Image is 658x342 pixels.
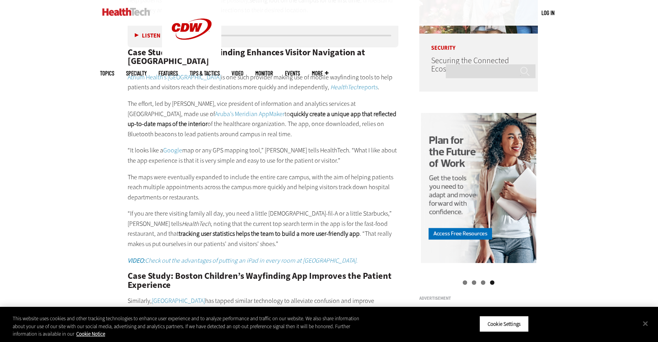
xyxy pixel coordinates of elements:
a: Tips & Tactics [190,70,220,76]
span: More [312,70,328,76]
p: “If you are there visiting family all day, you need a little [DEMOGRAPHIC_DATA]-fil-A or a little... [128,209,399,249]
img: Home [102,8,150,16]
a: Aruba’s Meridian AppMaker [215,110,285,118]
button: Close [637,315,654,332]
p: “It looks like a map or any GPS mapping tool,” [PERSON_NAME] tells HealthTech. “What I like about... [128,145,399,165]
a: Video [232,70,243,76]
a: 4 [490,280,494,285]
a: CDW [162,52,221,60]
a: Events [285,70,300,76]
a: 2 [472,280,476,285]
a: More information about your privacy [76,331,105,337]
button: Cookie Settings [479,316,529,332]
em: HealthTech [330,83,359,91]
p: The maps were eventually expanded to include the entire care campus, with the aim of helping pati... [128,172,399,203]
span: Topics [100,70,114,76]
a: 1 [463,280,467,285]
div: This website uses cookies and other tracking technologies to enhance user experience and to analy... [13,315,362,338]
a: HealthTechreports [329,83,378,91]
strong: VIDEO: [128,256,145,265]
a: Features [158,70,178,76]
a: [GEOGRAPHIC_DATA] [152,297,205,305]
span: Specialty [126,70,147,76]
em: HealthTech [182,220,211,228]
div: User menu [541,9,554,17]
a: Google [163,146,182,154]
img: future of work right rail [421,113,536,264]
a: VIDEO:Check out the advantages of putting an iPad in every room at [GEOGRAPHIC_DATA]. [128,256,358,265]
a: 3 [481,280,485,285]
strong: tracking user statistics helps the team to build a more user-friendly app [179,229,360,238]
em: Check out the advantages of putting an iPad in every room at [GEOGRAPHIC_DATA]. [128,256,358,265]
h3: Advertisement [419,296,538,301]
a: Securing the Connected Ecosystem of Senior Care [431,55,512,74]
a: Log in [541,9,554,16]
h2: Case Study: Boston Children’s Wayfinding App Improves the Patient Experience [128,272,399,289]
p: The effort, led by [PERSON_NAME], vice president of information and analytics services at [GEOGRA... [128,99,399,139]
a: MonITor [255,70,273,76]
